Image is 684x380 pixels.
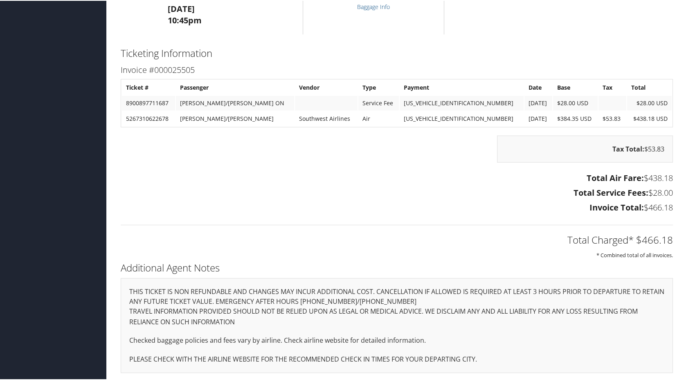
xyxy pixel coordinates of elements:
[524,79,552,94] th: Date
[168,14,202,25] strong: 10:45pm
[122,111,175,125] td: 5267310622678
[497,135,673,162] div: $53.83
[129,335,664,345] p: Checked baggage policies and fees vary by airline. Check airline website for detailed information.
[121,201,673,213] h3: $466.18
[121,63,673,75] h3: Invoice #000025505
[627,79,672,94] th: Total
[168,2,195,14] strong: [DATE]
[121,277,673,372] div: THIS TICKET IS NON REFUNDABLE AND CHANGES MAY INCUR ADDITIONAL COST. CANCELLATION IF ALLOWED IS R...
[176,79,294,94] th: Passenger
[129,305,664,326] p: TRAVEL INFORMATION PROVIDED SHOULD NOT BE RELIED UPON AS LEGAL OR MEDICAL ADVICE. WE DISCLAIM ANY...
[400,95,524,110] td: [US_VEHICLE_IDENTIFICATION_NUMBER]
[627,111,672,125] td: $438.18 USD
[358,111,399,125] td: Air
[553,111,598,125] td: $384.35 USD
[121,232,673,246] h2: Total Charged* $466.18
[400,111,524,125] td: [US_VEHICLE_IDENTIFICATION_NUMBER]
[295,111,357,125] td: Southwest Airlines
[121,45,673,59] h2: Ticketing Information
[358,79,399,94] th: Type
[598,79,626,94] th: Tax
[122,95,175,110] td: 8900897711687
[553,95,598,110] td: $28.00 USD
[122,79,175,94] th: Ticket #
[400,79,524,94] th: Payment
[358,95,399,110] td: Service Fee
[121,186,673,198] h3: $28.00
[596,251,673,258] small: * Combined total of all invoices.
[589,201,644,212] strong: Invoice Total:
[574,186,648,197] strong: Total Service Fees:
[295,79,357,94] th: Vendor
[357,2,390,10] a: Baggage Info
[553,79,598,94] th: Base
[598,111,626,125] td: $53.83
[524,111,552,125] td: [DATE]
[121,260,673,274] h2: Additional Agent Notes
[121,172,673,183] h3: $438.18
[627,95,672,110] td: $28.00 USD
[612,144,644,153] strong: Tax Total:
[587,172,644,183] strong: Total Air Fare:
[129,353,664,364] p: PLEASE CHECK WITH THE AIRLINE WEBSITE FOR THE RECOMMENDED CHECK IN TIMES FOR YOUR DEPARTING CITY.
[176,111,294,125] td: [PERSON_NAME]/[PERSON_NAME]
[176,95,294,110] td: [PERSON_NAME]/[PERSON_NAME] ON
[524,95,552,110] td: [DATE]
